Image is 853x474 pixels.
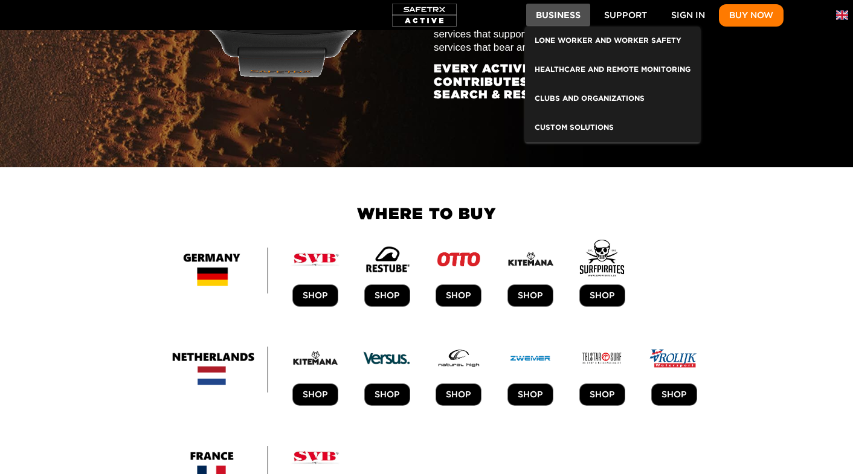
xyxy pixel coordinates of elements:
[434,62,706,100] h3: Every active subscription contributes automatically to search & rescue organizations.
[507,383,553,406] a: SHOP
[535,89,690,109] div: Clubs and Organizations
[661,4,715,27] a: Sign In
[535,118,690,138] div: Custom Solutions
[375,288,400,303] span: SHOP
[147,205,706,222] h1: WHERE TO BUY
[292,383,338,406] a: Shop
[535,31,690,51] div: Lone Worker and Worker Safety
[671,8,705,23] span: Sign In
[719,4,784,27] button: Buy Now
[436,284,481,307] a: SHOP
[579,284,625,307] a: SHOP
[536,8,581,23] span: Business
[579,383,625,406] a: SHOP
[518,387,543,402] span: SHOP
[507,284,553,307] a: SHOP
[303,387,328,402] span: Shop
[364,284,410,307] a: SHOP
[590,387,615,402] span: SHOP
[446,387,471,402] span: SHOP
[604,8,647,23] span: Support
[661,387,687,402] span: SHOP
[594,4,657,27] a: Support
[303,288,328,303] span: Shop
[526,4,590,26] button: Business
[292,284,338,307] a: Shop
[729,8,773,23] span: Buy Now
[364,383,410,406] a: SHOP
[436,383,481,406] a: SHOP
[535,60,690,80] div: Healthcare and Remote Monitoring
[518,288,543,303] span: SHOP
[651,383,697,406] a: SHOP
[836,9,848,21] img: en
[446,288,471,303] span: SHOP
[375,387,400,402] span: SHOP
[590,288,615,303] span: SHOP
